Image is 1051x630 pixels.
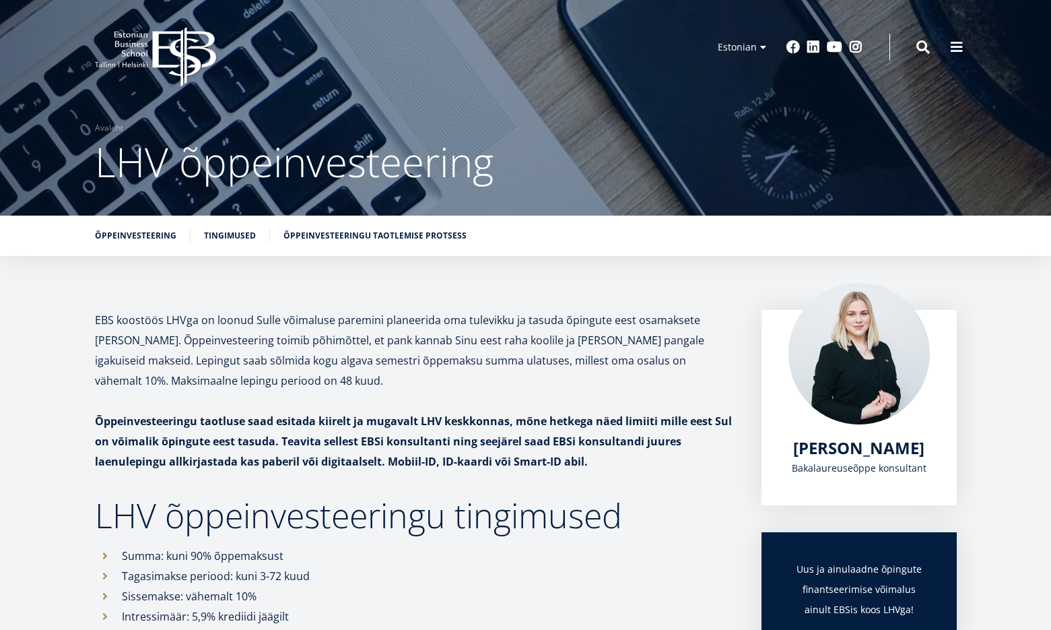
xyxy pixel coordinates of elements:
li: Sissemakse: vähemalt 10% [95,586,735,606]
span: [PERSON_NAME] [793,437,924,459]
a: [PERSON_NAME] [793,438,924,458]
img: Maria [788,283,930,424]
a: Avaleht [95,121,123,135]
a: Õppeinvesteering [95,229,176,243]
p: EBS koostöös LHVga on loonud Sulle võimaluse paremini planeerida oma tulevikku ja tasuda õpingute... [95,310,735,391]
h3: Uus ja ainulaadne õpingute finantseerimise võimalus ainult EBSis koos LHVga! [788,559,930,620]
a: Facebook [786,40,800,54]
a: Youtube [827,40,842,54]
strong: Õppeinvesteeringu taotluse saad esitada kiirelt ja mugavalt LHV keskkonnas, mõne hetkega näed lim... [95,414,732,469]
span: LHV õppeinvesteering [95,134,494,189]
li: Intressimäär: 5,9% krediidi jäägilt [95,606,735,627]
h2: LHV õppeinvesteeringu tingimused [95,499,735,532]
li: Summa: kuni 90% õppemaksust [95,546,735,566]
div: Bakalaureuseõppe konsultant [788,458,930,478]
a: Õppeinvesteeringu taotlemise protsess [283,229,467,243]
a: Tingimused [204,229,256,243]
a: Instagram [849,40,862,54]
a: Linkedin [807,40,820,54]
li: Tagasimakse periood: kuni 3-72 kuud [95,566,735,586]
